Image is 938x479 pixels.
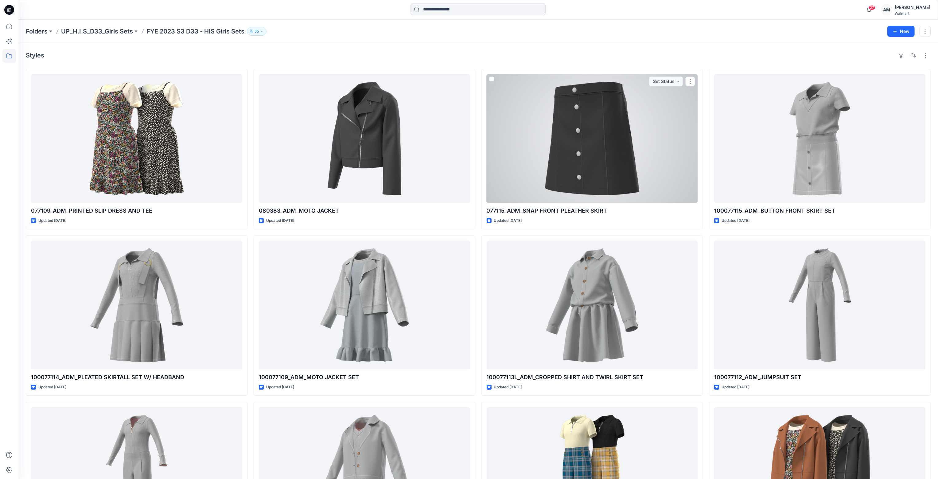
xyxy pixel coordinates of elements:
[487,241,698,369] a: 100077113L_ADM_CROPPED SHIRT AND TWIRL SKIRT SET
[259,74,470,203] a: 080383_ADM_MOTO JACKET
[714,241,925,369] a: 100077112_ADM_JUMPSUIT SET
[722,218,749,224] p: Updated [DATE]
[259,373,470,382] p: 100077109_ADM_MOTO JACKET SET
[31,206,242,215] p: 077109_ADM_PRINTED SLIP DRESS AND TEE
[146,27,244,36] p: FYE 2023 S3 D33 - HIS Girls Sets
[487,373,698,382] p: 100077113L_ADM_CROPPED SHIRT AND TWIRL SKIRT SET
[31,373,242,382] p: 100077114_ADM_PLEATED SKIRTALL SET W/ HEADBAND
[26,52,44,59] h4: Styles
[869,5,875,10] span: 27
[895,11,930,16] div: Walmart
[38,384,66,391] p: Updated [DATE]
[714,206,925,215] p: 100077115_ADM_BUTTON FRONT SKIRT SET
[895,4,930,11] div: [PERSON_NAME]
[38,218,66,224] p: Updated [DATE]
[26,27,48,36] a: Folders
[714,373,925,382] p: 100077112_ADM_JUMPSUIT SET
[887,26,915,37] button: New
[259,241,470,369] a: 100077109_ADM_MOTO JACKET SET
[722,384,749,391] p: Updated [DATE]
[714,74,925,203] a: 100077115_ADM_BUTTON FRONT SKIRT SET
[247,27,267,36] button: 55
[487,206,698,215] p: 077115_ADM_SNAP FRONT PLEATHER SKIRT
[494,384,522,391] p: Updated [DATE]
[881,4,892,15] div: AM
[494,218,522,224] p: Updated [DATE]
[266,218,294,224] p: Updated [DATE]
[266,384,294,391] p: Updated [DATE]
[31,74,242,203] a: 077109_ADM_PRINTED SLIP DRESS AND TEE
[259,206,470,215] p: 080383_ADM_MOTO JACKET
[487,74,698,203] a: 077115_ADM_SNAP FRONT PLEATHER SKIRT
[61,27,133,36] a: UP_H.I.S_D33_Girls Sets
[31,241,242,369] a: 100077114_ADM_PLEATED SKIRTALL SET W/ HEADBAND
[255,28,259,35] p: 55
